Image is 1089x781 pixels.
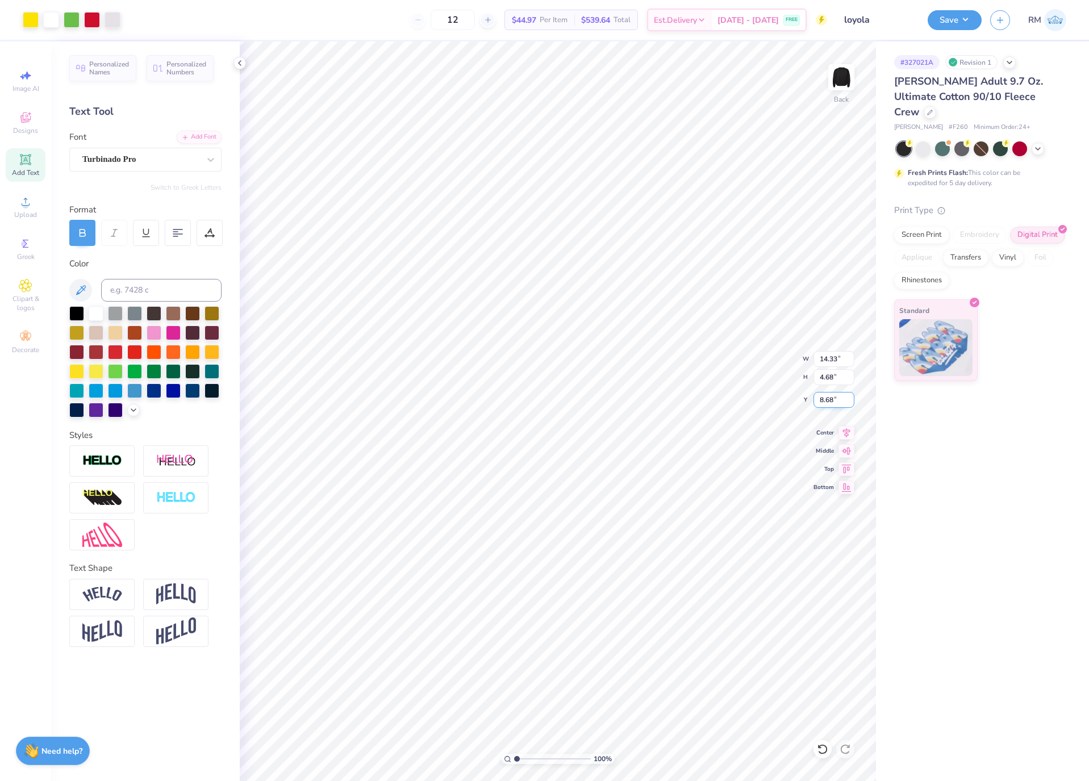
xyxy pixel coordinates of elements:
[908,168,968,177] strong: Fresh Prints Flash:
[69,203,223,216] div: Format
[12,168,39,177] span: Add Text
[17,252,35,261] span: Greek
[1028,9,1066,31] a: RM
[1028,14,1041,27] span: RM
[512,14,536,26] span: $44.97
[540,14,568,26] span: Per Item
[69,429,222,442] div: Styles
[894,123,943,132] span: [PERSON_NAME]
[928,10,982,30] button: Save
[69,257,222,270] div: Color
[717,14,779,26] span: [DATE] - [DATE]
[894,272,949,289] div: Rhinestones
[894,249,940,266] div: Applique
[654,14,697,26] span: Est. Delivery
[101,279,222,302] input: e.g. 7428 c
[156,491,196,504] img: Negative Space
[953,227,1007,244] div: Embroidery
[834,94,849,105] div: Back
[82,620,122,642] img: Flag
[13,126,38,135] span: Designs
[813,465,834,473] span: Top
[82,587,122,602] img: Arc
[894,74,1043,119] span: [PERSON_NAME] Adult 9.7 Oz. Ultimate Cotton 90/10 Fleece Crew
[177,131,222,144] div: Add Font
[69,104,222,119] div: Text Tool
[899,304,929,316] span: Standard
[581,14,610,26] span: $539.64
[894,227,949,244] div: Screen Print
[6,294,45,312] span: Clipart & logos
[89,60,130,76] span: Personalized Names
[894,55,940,69] div: # 327021A
[943,249,988,266] div: Transfers
[151,183,222,192] button: Switch to Greek Letters
[69,562,222,575] div: Text Shape
[12,84,39,93] span: Image AI
[949,123,968,132] span: # F260
[894,204,1066,217] div: Print Type
[974,123,1030,132] span: Minimum Order: 24 +
[14,210,37,219] span: Upload
[813,447,834,455] span: Middle
[1044,9,1066,31] img: Ronald Manipon
[786,16,798,24] span: FREE
[614,14,631,26] span: Total
[830,66,853,89] img: Back
[431,10,475,30] input: – –
[899,319,973,376] img: Standard
[41,746,82,757] strong: Need help?
[1010,227,1065,244] div: Digital Print
[813,429,834,437] span: Center
[594,754,612,764] span: 100 %
[166,60,207,76] span: Personalized Numbers
[69,131,86,144] label: Font
[813,483,834,491] span: Bottom
[908,168,1048,188] div: This color can be expedited for 5 day delivery.
[156,583,196,605] img: Arch
[12,345,39,354] span: Decorate
[82,454,122,467] img: Stroke
[1027,249,1054,266] div: Foil
[156,617,196,645] img: Rise
[836,9,919,31] input: Untitled Design
[992,249,1024,266] div: Vinyl
[82,523,122,547] img: Free Distort
[82,489,122,507] img: 3d Illusion
[156,454,196,468] img: Shadow
[945,55,998,69] div: Revision 1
